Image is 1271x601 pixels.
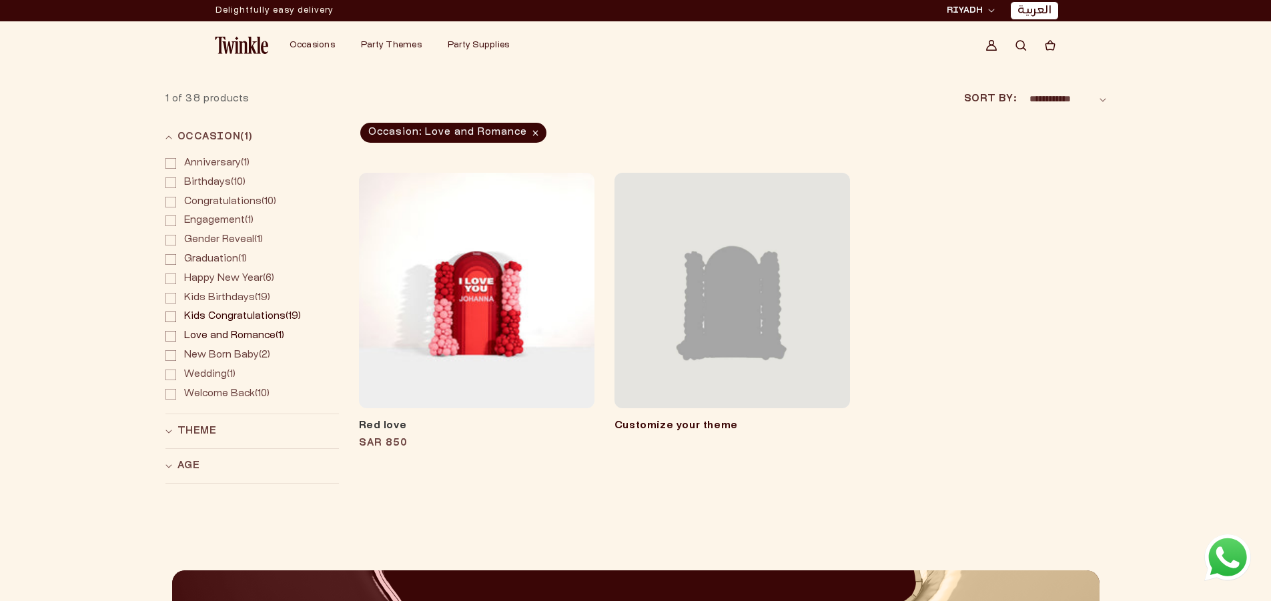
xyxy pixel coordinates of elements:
[361,41,422,49] span: Party Themes
[964,92,1016,106] label: Sort by:
[184,177,246,189] span: (10)
[1017,4,1051,18] a: العربية
[282,32,353,59] summary: Occasions
[184,293,255,302] span: Kids Birthdays
[184,390,255,398] span: Welcome Back
[184,158,250,169] span: (1)
[184,293,270,304] span: (19)
[614,421,738,430] a: Customize your theme
[184,178,231,187] span: Birthdays
[184,389,270,400] span: (10)
[290,40,335,51] a: Occasions
[440,32,528,59] summary: Party Supplies
[177,424,217,438] span: Theme
[184,197,262,206] span: Congratulations
[216,1,334,21] p: Delightfully easy delivery
[184,332,276,340] span: Love and Romance
[184,274,263,283] span: Happy New Year
[184,159,241,167] span: Anniversary
[177,459,200,473] span: Age
[184,370,227,379] span: Wedding
[947,5,983,17] span: RIYADH
[1006,31,1035,60] summary: Search
[240,133,252,141] span: (1)
[184,312,301,323] span: (19)
[184,350,270,362] span: (2)
[448,40,510,51] a: Party Supplies
[184,197,276,208] span: (10)
[359,123,548,143] a: Occasion: Love and Romance
[353,32,440,59] summary: Party Themes
[165,449,339,483] summary: Age (0 selected)
[184,312,286,321] span: Kids Congratulations
[361,40,422,51] a: Party Themes
[184,216,245,225] span: Engagement
[359,420,594,433] a: Red love
[290,41,335,49] span: Occasions
[360,123,546,143] span: Occasion: Love and Romance
[184,215,254,227] span: (1)
[216,1,334,21] div: Announcement
[184,370,236,381] span: (1)
[165,95,250,103] span: 1 of 38 products
[448,41,510,49] span: Party Supplies
[165,120,339,154] summary: Occasion (1 selected)
[184,255,238,263] span: Graduation
[184,331,284,342] span: (1)
[184,254,247,265] span: (1)
[165,414,339,448] summary: Theme (0 selected)
[184,273,274,285] span: (6)
[184,351,259,360] span: New Born Baby
[184,235,263,246] span: (1)
[184,235,254,244] span: Gender Reveal
[215,37,268,54] img: Twinkle
[943,4,999,17] button: RIYADH
[177,130,253,144] span: Occasion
